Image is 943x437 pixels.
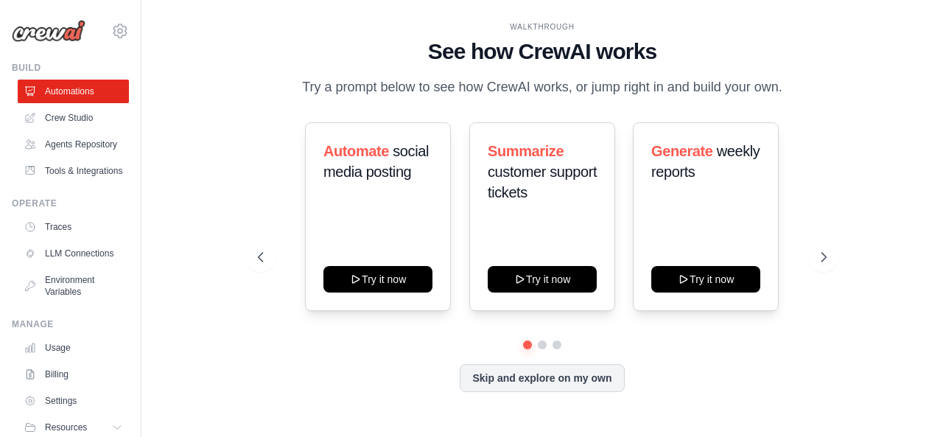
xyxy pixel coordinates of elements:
[18,106,129,130] a: Crew Studio
[18,133,129,156] a: Agents Repository
[488,143,564,159] span: Summarize
[651,143,760,180] span: weekly reports
[18,363,129,386] a: Billing
[323,143,389,159] span: Automate
[18,80,129,103] a: Automations
[651,143,713,159] span: Generate
[295,77,790,98] p: Try a prompt below to see how CrewAI works, or jump right in and build your own.
[460,364,624,392] button: Skip and explore on my own
[258,38,826,65] h1: See how CrewAI works
[651,266,760,293] button: Try it now
[488,266,597,293] button: Try it now
[323,143,429,180] span: social media posting
[18,159,129,183] a: Tools & Integrations
[18,242,129,265] a: LLM Connections
[18,268,129,304] a: Environment Variables
[45,422,87,433] span: Resources
[18,389,129,413] a: Settings
[12,20,85,42] img: Logo
[12,62,129,74] div: Build
[18,215,129,239] a: Traces
[869,366,943,437] iframe: Chat Widget
[488,164,597,200] span: customer support tickets
[258,21,826,32] div: WALKTHROUGH
[12,318,129,330] div: Manage
[12,197,129,209] div: Operate
[18,336,129,360] a: Usage
[323,266,432,293] button: Try it now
